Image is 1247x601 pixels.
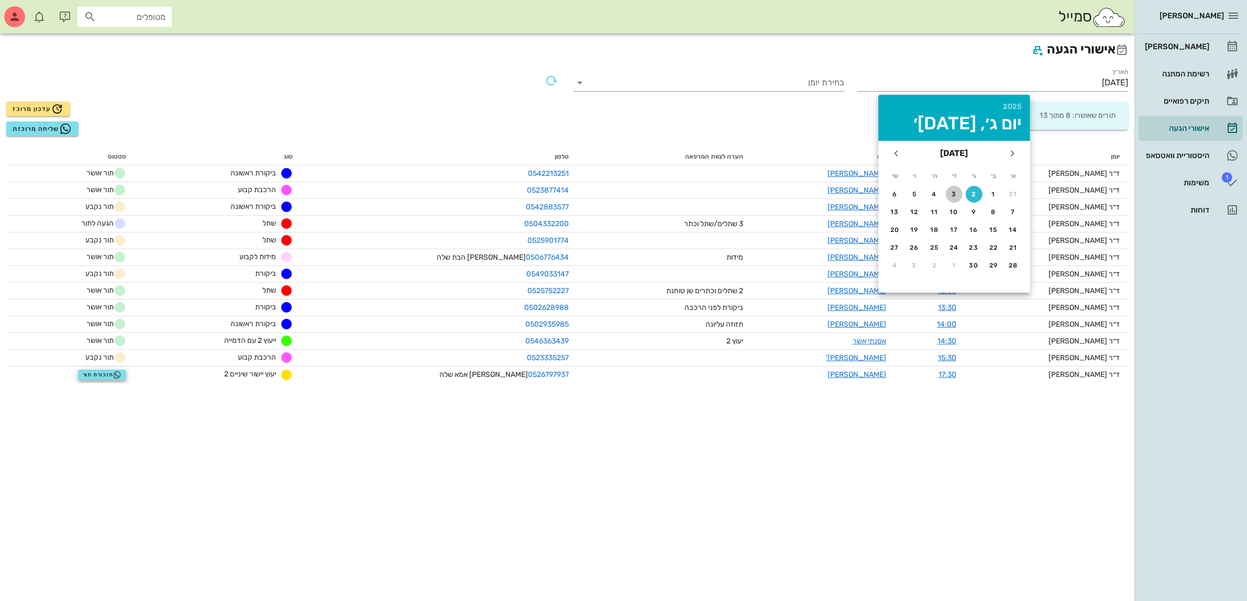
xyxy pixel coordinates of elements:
[966,191,983,198] div: 2
[946,239,963,256] button: 24
[907,244,923,251] div: 26
[1222,172,1232,183] span: תג
[966,244,983,251] div: 23
[985,226,1002,233] div: 15
[985,239,1002,256] button: 22
[13,103,63,115] span: עדכון מרוכז
[985,186,1002,203] button: 1
[1003,144,1022,163] button: חודש שעבר
[887,115,1022,132] div: יום ג׳, [DATE]׳
[939,370,956,379] a: 17:30
[966,208,983,216] div: 9
[887,244,903,251] div: 27
[1004,167,1023,185] th: א׳
[926,208,943,216] div: 11
[853,337,886,346] a: אסנתי אשר
[938,303,956,312] a: 13:30
[1058,6,1126,28] div: סמייל
[526,253,569,262] a: 0506776434
[74,268,126,280] span: תור נקבע
[827,286,886,295] a: [PERSON_NAME]
[938,353,956,362] a: 15:30
[975,102,1124,130] div: תורים שאושרו: 8 מתוך 13
[665,319,743,330] div: תזוזה עליונה
[887,144,906,163] button: חודש הבא
[907,186,923,203] button: 5
[1139,34,1243,59] a: [PERSON_NAME]
[973,302,1120,313] div: ד״ר [PERSON_NAME]
[973,235,1120,246] div: ד״ר [PERSON_NAME]
[926,239,943,256] button: 25
[86,335,126,347] span: תור אושר
[255,269,276,278] span: ביקורת
[310,252,569,263] div: [PERSON_NAME] הבת שלה
[86,284,126,297] span: תור אושר
[527,353,569,362] a: 0523335257
[966,221,983,238] button: 16
[1005,244,1022,251] div: 21
[6,149,135,165] th: סטטוס
[1160,11,1224,20] span: [PERSON_NAME]
[284,153,293,160] span: סוג
[985,221,1002,238] button: 15
[826,353,886,362] a: [PERSON_NAME]'
[907,204,923,220] button: 12
[907,239,923,256] button: 26
[926,262,943,269] div: 2
[827,303,886,312] a: [PERSON_NAME]
[887,262,903,269] div: 4
[973,168,1120,179] div: ד״ר [PERSON_NAME]
[973,202,1120,213] div: ד״ר [PERSON_NAME]
[1143,179,1209,187] div: משימות
[1139,143,1243,168] a: היסטוריית וואטסאפ
[301,149,578,165] th: טלפון
[6,102,70,116] button: עדכון מרוכז
[1143,124,1209,132] div: אישורי הגעה
[230,202,276,211] span: ביקורת ראשונה
[1112,68,1129,76] label: תאריך
[1143,151,1209,160] div: היסטוריית וואטסאפ
[946,191,963,198] div: 3
[86,301,126,314] span: תור אושר
[108,153,126,160] span: סטטוס
[1139,116,1243,141] a: אישורי הגעה
[525,303,569,312] a: 0502628988
[966,226,983,233] div: 16
[1005,239,1022,256] button: 21
[827,236,886,245] a: [PERSON_NAME]
[74,217,126,230] span: הגעה לתור
[230,319,276,328] span: ביקורת ראשונה
[827,320,886,329] a: [PERSON_NAME]
[827,253,886,262] a: [PERSON_NAME]
[1005,191,1022,198] div: 31
[887,204,903,220] button: 13
[973,285,1120,296] div: ד״ר [PERSON_NAME]
[1143,42,1209,51] div: [PERSON_NAME]
[526,203,569,212] a: 0542883577
[887,186,903,203] button: 6
[6,121,79,136] button: שליחה מרוכזת
[887,239,903,256] button: 27
[887,103,1022,110] div: 2025
[926,244,943,251] div: 25
[946,186,963,203] button: 3
[238,353,276,362] span: הרכבת קבוע
[83,371,122,379] span: תזכורת תור
[946,257,963,274] button: 1
[926,191,943,198] div: 4
[74,234,126,247] span: תור נקבע
[926,204,943,220] button: 11
[255,303,276,311] span: ביקורת
[887,191,903,198] div: 6
[887,226,903,233] div: 20
[752,149,895,165] th: שם
[936,143,973,164] button: [DATE]
[907,257,923,274] button: 3
[685,153,743,160] span: הערה לצוות המרפאה
[665,336,743,347] div: יעוץ 2
[1139,197,1243,222] a: דוחות
[528,286,569,295] a: 0525752227
[985,204,1002,220] button: 8
[239,252,276,261] span: מידות לקבוע
[827,169,886,178] a: [PERSON_NAME]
